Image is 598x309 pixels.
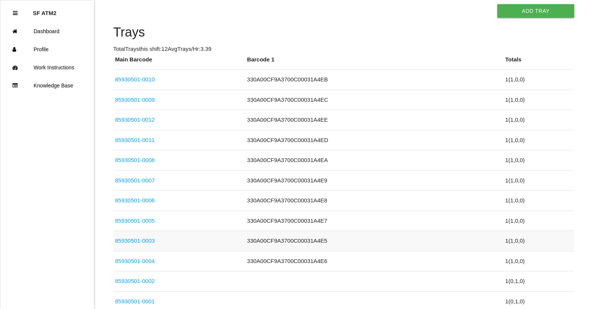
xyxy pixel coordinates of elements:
a: 85930501-0008 [115,157,155,163]
a: Work Instructions [0,58,94,76]
td: 330A00CF9A3700C00031A4ED [245,130,503,150]
a: 85930501-0007 [115,177,155,184]
td: 1 ( 0 , 1 , 0 ) [503,271,574,292]
td: 330A00CF9A3700C00031A4EE [245,110,503,130]
a: 85930501-0006 [115,197,155,203]
td: 330A00CF9A3700C00031A4E8 [245,191,503,211]
td: 330A00CF9A3700C00031A4E7 [245,211,503,231]
td: 1 ( 1 , 0 , 0 ) [503,70,574,90]
td: 1 ( 1 , 0 , 0 ) [503,191,574,211]
a: 85930501-0009 [115,96,155,103]
td: 330A00CF9A3700C00031A4EC [245,90,503,110]
td: 1 ( 1 , 0 , 0 ) [503,130,574,150]
th: Main Barcode [113,55,245,70]
a: 85930501-0004 [115,258,155,264]
td: 1 ( 1 , 0 , 0 ) [503,170,574,191]
td: 1 ( 1 , 0 , 0 ) [503,211,574,231]
button: Add Tray [497,4,574,18]
a: 85930501-0005 [115,217,155,224]
a: Profile [0,40,94,58]
td: 330A00CF9A3700C00031A4E5 [245,231,503,251]
p: SF ATM2 [33,4,57,16]
a: 85930501-0010 [115,76,155,83]
a: 85930501-0012 [115,116,155,123]
td: 330A00CF9A3700C00031A4E6 [245,251,503,271]
p: Total Trays this shift: 12 Avg Trays /Hr: 3.39 [113,45,574,54]
td: 1 ( 1 , 0 , 0 ) [503,251,574,271]
div: Close [13,4,18,22]
a: 85930501-0001 [115,298,155,304]
td: 1 ( 1 , 0 , 0 ) [503,231,574,251]
td: 330A00CF9A3700C00031A4E9 [245,170,503,191]
td: 1 ( 1 , 0 , 0 ) [503,150,574,171]
td: 330A00CF9A3700C00031A4EB [245,70,503,90]
th: Totals [503,55,574,70]
td: 1 ( 1 , 0 , 0 ) [503,110,574,130]
th: Barcode 1 [245,55,503,70]
a: 85930501-0011 [115,137,155,143]
a: Knowledge Base [0,76,94,95]
a: 85930501-0002 [115,278,155,284]
a: 85930501-0003 [115,237,155,244]
td: 330A00CF9A3700C00031A4EA [245,150,503,171]
a: Dashboard [0,22,94,40]
td: 1 ( 1 , 0 , 0 ) [503,90,574,110]
h4: Trays [113,25,574,40]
